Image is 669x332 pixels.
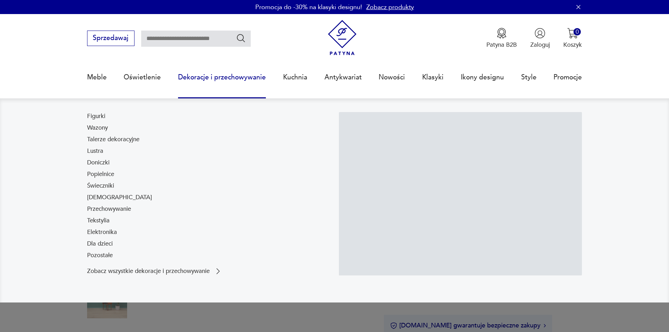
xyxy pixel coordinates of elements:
[87,205,131,213] a: Przechowywanie
[324,61,362,93] a: Antykwariat
[422,61,444,93] a: Klasyki
[236,33,246,43] button: Szukaj
[87,112,105,121] a: Figurki
[87,268,210,274] p: Zobacz wszystkie dekoracje i przechowywanie
[324,20,360,56] img: Patyna - sklep z meblami i dekoracjami vintage
[124,61,161,93] a: Oświetlenie
[563,41,582,49] p: Koszyk
[87,240,113,248] a: Dla dzieci
[178,61,266,93] a: Dekoracje i przechowywanie
[530,28,550,49] button: Zaloguj
[283,61,307,93] a: Kuchnia
[87,228,117,236] a: Elektronika
[496,28,507,39] img: Ikona medalu
[553,61,582,93] a: Promocje
[87,251,113,260] a: Pozostałe
[87,36,135,41] a: Sprzedawaj
[87,170,114,178] a: Popielnice
[87,158,110,167] a: Doniczki
[255,3,362,12] p: Promocja do -30% na klasyki designu!
[486,28,517,49] a: Ikona medaluPatyna B2B
[87,147,103,155] a: Lustra
[486,28,517,49] button: Patyna B2B
[563,28,582,49] button: 0Koszyk
[87,124,108,132] a: Wazony
[486,41,517,49] p: Patyna B2B
[379,61,405,93] a: Nowości
[521,61,537,93] a: Style
[573,28,581,35] div: 0
[87,267,222,275] a: Zobacz wszystkie dekoracje i przechowywanie
[87,31,135,46] button: Sprzedawaj
[87,182,114,190] a: Świeczniki
[87,216,110,225] a: Tekstylia
[534,28,545,39] img: Ikonka użytkownika
[461,61,504,93] a: Ikony designu
[567,28,578,39] img: Ikona koszyka
[87,193,152,202] a: [DEMOGRAPHIC_DATA]
[87,135,139,144] a: Talerze dekoracyjne
[530,41,550,49] p: Zaloguj
[366,3,414,12] a: Zobacz produkty
[87,61,107,93] a: Meble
